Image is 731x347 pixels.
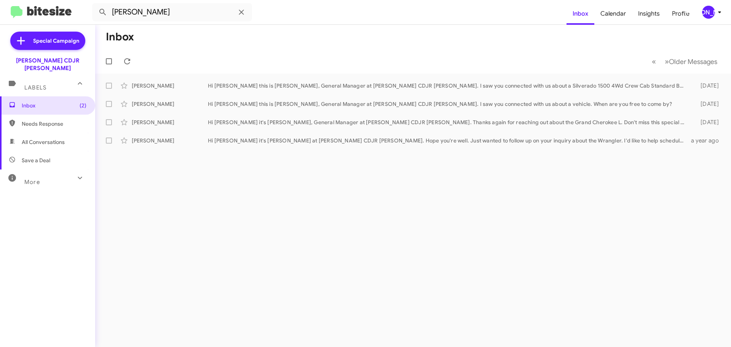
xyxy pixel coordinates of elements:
[208,137,688,144] div: Hi [PERSON_NAME] it's [PERSON_NAME] at [PERSON_NAME] CDJR [PERSON_NAME]. Hope you're well. Just w...
[688,82,725,90] div: [DATE]
[80,102,86,109] span: (2)
[208,118,688,126] div: Hi [PERSON_NAME] it's [PERSON_NAME], General Manager at [PERSON_NAME] CDJR [PERSON_NAME]. Thanks ...
[652,57,656,66] span: «
[567,3,594,25] a: Inbox
[665,57,669,66] span: »
[132,82,208,90] div: [PERSON_NAME]
[22,120,86,128] span: Needs Response
[208,100,688,108] div: Hi [PERSON_NAME] this is [PERSON_NAME], General Manager at [PERSON_NAME] CDJR [PERSON_NAME]. I sa...
[22,138,65,146] span: All Conversations
[669,58,717,66] span: Older Messages
[22,102,86,109] span: Inbox
[702,6,715,19] div: [PERSON_NAME]
[688,118,725,126] div: [DATE]
[594,3,632,25] a: Calendar
[24,84,46,91] span: Labels
[208,82,688,90] div: Hi [PERSON_NAME] this is [PERSON_NAME], General Manager at [PERSON_NAME] CDJR [PERSON_NAME]. I sa...
[648,54,722,69] nav: Page navigation example
[33,37,79,45] span: Special Campaign
[24,179,40,185] span: More
[132,100,208,108] div: [PERSON_NAME]
[647,54,661,69] button: Previous
[660,54,722,69] button: Next
[92,3,252,21] input: Search
[10,32,85,50] a: Special Campaign
[632,3,666,25] a: Insights
[696,6,723,19] button: [PERSON_NAME]
[666,3,696,25] a: Profile
[688,100,725,108] div: [DATE]
[132,118,208,126] div: [PERSON_NAME]
[132,137,208,144] div: [PERSON_NAME]
[688,137,725,144] div: a year ago
[106,31,134,43] h1: Inbox
[22,157,50,164] span: Save a Deal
